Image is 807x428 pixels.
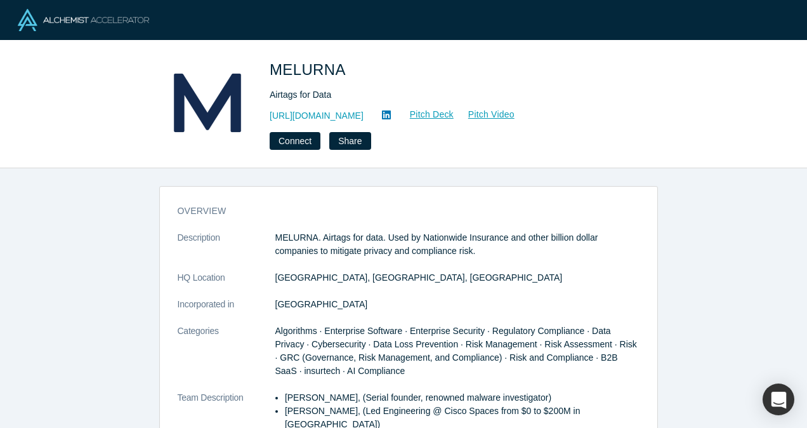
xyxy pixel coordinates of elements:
a: Pitch Video [454,107,515,122]
img: Alchemist Logo [18,9,149,31]
dd: [GEOGRAPHIC_DATA] [275,298,640,311]
div: Airtags for Data [270,88,625,102]
button: Share [329,132,371,150]
p: MELURNA. Airtags for data. Used by Nationwide Insurance and other billion dollar companies to mit... [275,231,640,258]
img: MELURNA's Logo [163,58,252,147]
a: [URL][DOMAIN_NAME] [270,109,364,123]
dt: Description [178,231,275,271]
li: [PERSON_NAME], (Serial founder, renowned malware investigator) [285,391,640,405]
a: Pitch Deck [396,107,454,122]
dt: Categories [178,324,275,391]
span: Algorithms · Enterprise Software · Enterprise Security · Regulatory Compliance · Data Privacy · C... [275,326,637,376]
dt: Incorporated in [178,298,275,324]
dt: HQ Location [178,271,275,298]
dd: [GEOGRAPHIC_DATA], [GEOGRAPHIC_DATA], [GEOGRAPHIC_DATA] [275,271,640,284]
span: MELURNA [270,61,350,78]
button: Connect [270,132,320,150]
h3: overview [178,204,622,218]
